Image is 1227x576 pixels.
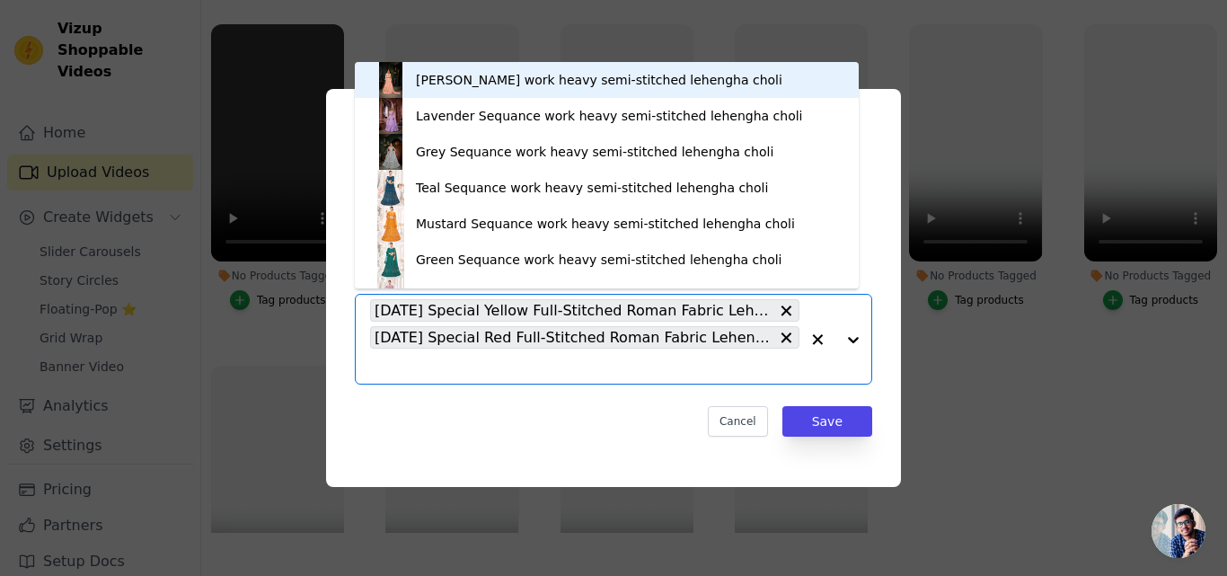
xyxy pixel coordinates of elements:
[782,406,872,437] button: Save
[373,98,409,134] img: product thumbnail
[416,215,795,233] div: Mustard Sequance work heavy semi-stitched lehengha choli
[416,107,802,125] div: Lavender Sequance work heavy semi-stitched lehengha choli
[416,71,782,89] div: [PERSON_NAME] work heavy semi-stitched lehengha choli
[373,242,409,278] img: product thumbnail
[1152,504,1205,558] a: Open chat
[416,143,773,161] div: Grey Sequance work heavy semi-stitched lehengha choli
[373,134,409,170] img: product thumbnail
[373,206,409,242] img: product thumbnail
[373,62,409,98] img: product thumbnail
[416,287,802,305] div: Lavender Sequance work heavy semi-stitched lehengha choli
[416,251,781,269] div: Green Sequance work heavy semi-stitched lehengha choli
[375,326,773,349] span: [DATE] Special Red Full-Stitched Roman Fabric Lehenga with Kutchi Gamthi Embroidered Koti Blouse ...
[416,179,768,197] div: Teal Sequance work heavy semi-stitched lehengha choli
[708,406,768,437] button: Cancel
[373,278,409,314] img: product thumbnail
[373,170,409,206] img: product thumbnail
[375,299,773,322] span: [DATE] Special Yellow Full-Stitched Roman Fabric Lehenga with Kutchi Gamthi Embroidered Koti Blou...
